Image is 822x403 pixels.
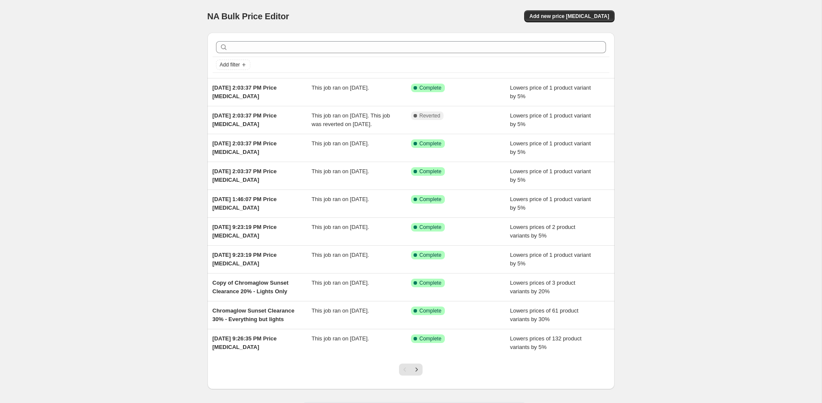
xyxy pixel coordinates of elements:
[213,112,277,127] span: [DATE] 2:03:37 PM Price [MEDICAL_DATA]
[510,335,582,350] span: Lowers prices of 132 product variants by 5%
[207,12,289,21] span: NA Bulk Price Editor
[213,307,294,322] span: Chromaglow Sunset Clearance 30% - Everything but lights
[399,364,423,376] nav: Pagination
[420,112,441,119] span: Reverted
[312,84,369,91] span: This job ran on [DATE].
[220,61,240,68] span: Add filter
[213,196,277,211] span: [DATE] 1:46:07 PM Price [MEDICAL_DATA]
[529,13,609,20] span: Add new price [MEDICAL_DATA]
[312,280,369,286] span: This job ran on [DATE].
[420,307,441,314] span: Complete
[420,224,441,231] span: Complete
[524,10,614,22] button: Add new price [MEDICAL_DATA]
[213,84,277,99] span: [DATE] 2:03:37 PM Price [MEDICAL_DATA]
[312,224,369,230] span: This job ran on [DATE].
[510,84,591,99] span: Lowers price of 1 product variant by 5%
[420,280,441,286] span: Complete
[213,335,277,350] span: [DATE] 9:26:35 PM Price [MEDICAL_DATA]
[213,140,277,155] span: [DATE] 2:03:37 PM Price [MEDICAL_DATA]
[411,364,423,376] button: Next
[213,168,277,183] span: [DATE] 2:03:37 PM Price [MEDICAL_DATA]
[312,196,369,202] span: This job ran on [DATE].
[216,60,250,70] button: Add filter
[312,252,369,258] span: This job ran on [DATE].
[420,335,441,342] span: Complete
[420,168,441,175] span: Complete
[213,252,277,267] span: [DATE] 9:23:19 PM Price [MEDICAL_DATA]
[312,112,390,127] span: This job ran on [DATE]. This job was reverted on [DATE].
[510,307,579,322] span: Lowers prices of 61 product variants by 30%
[510,280,575,295] span: Lowers prices of 3 product variants by 20%
[420,84,441,91] span: Complete
[420,140,441,147] span: Complete
[312,140,369,147] span: This job ran on [DATE].
[312,307,369,314] span: This job ran on [DATE].
[420,196,441,203] span: Complete
[213,280,289,295] span: Copy of Chromaglow Sunset Clearance 20% - Lights Only
[510,252,591,267] span: Lowers price of 1 product variant by 5%
[510,224,575,239] span: Lowers prices of 2 product variants by 5%
[510,140,591,155] span: Lowers price of 1 product variant by 5%
[213,224,277,239] span: [DATE] 9:23:19 PM Price [MEDICAL_DATA]
[420,252,441,259] span: Complete
[510,112,591,127] span: Lowers price of 1 product variant by 5%
[312,335,369,342] span: This job ran on [DATE].
[312,168,369,174] span: This job ran on [DATE].
[510,168,591,183] span: Lowers price of 1 product variant by 5%
[510,196,591,211] span: Lowers price of 1 product variant by 5%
